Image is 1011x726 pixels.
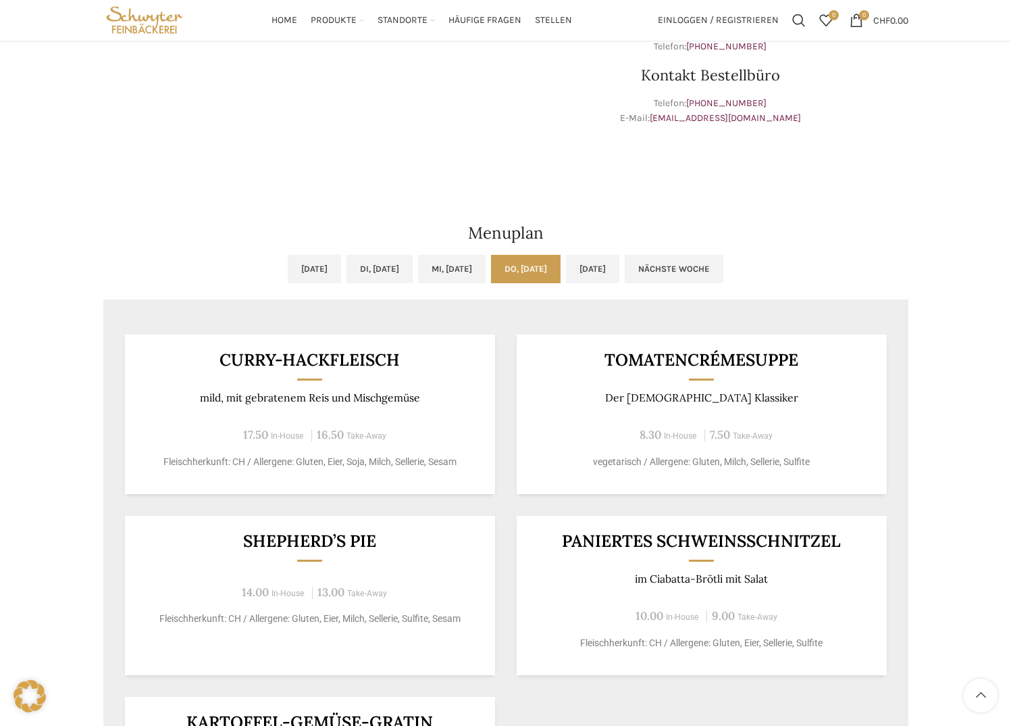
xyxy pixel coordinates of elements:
[664,431,697,441] span: In-House
[141,533,478,550] h3: Shepherd’s Pie
[513,96,908,126] p: Telefon: E-Mail:
[843,7,915,34] a: 0 CHF0.00
[346,431,386,441] span: Take-Away
[666,612,699,622] span: In-House
[712,608,735,623] span: 9.00
[242,585,269,600] span: 14.00
[103,14,186,25] a: Site logo
[311,7,364,34] a: Produkte
[243,427,268,442] span: 17.50
[271,589,305,598] span: In-House
[533,636,870,650] p: Fleischherkunft: CH / Allergene: Gluten, Eier, Sellerie, Sulfite
[533,352,870,368] h3: Tomatencrémesuppe
[658,16,779,25] span: Einloggen / Registrieren
[733,431,773,441] span: Take-Away
[288,255,341,283] a: [DATE]
[636,608,663,623] span: 10.00
[650,112,801,124] a: [EMAIL_ADDRESS][DOMAIN_NAME]
[448,14,521,27] span: Häufige Fragen
[491,255,561,283] a: Do, [DATE]
[311,14,357,27] span: Produkte
[710,427,730,442] span: 7.50
[873,14,890,26] span: CHF
[317,427,344,442] span: 16.50
[141,391,478,404] p: mild, mit gebratenem Reis und Mischgemüse
[964,679,997,712] a: Scroll to top button
[533,533,870,550] h3: Paniertes Schweinsschnitzel
[347,589,387,598] span: Take-Away
[418,255,486,283] a: Mi, [DATE]
[535,14,572,27] span: Stellen
[533,573,870,585] p: im Ciabatta-Brötli mit Salat
[829,10,839,20] span: 0
[625,255,723,283] a: Nächste Woche
[271,431,304,441] span: In-House
[785,7,812,34] a: Suchen
[737,612,777,622] span: Take-Away
[448,7,521,34] a: Häufige Fragen
[812,7,839,34] a: 0
[651,7,785,34] a: Einloggen / Registrieren
[378,7,435,34] a: Standorte
[346,255,413,283] a: Di, [DATE]
[271,7,297,34] a: Home
[812,7,839,34] div: Meine Wunschliste
[533,391,870,404] p: Der [DEMOGRAPHIC_DATA] Klassiker
[686,41,767,52] a: [PHONE_NUMBER]
[271,14,297,27] span: Home
[566,255,619,283] a: [DATE]
[141,352,478,368] h3: Curry-Hackfleisch
[317,585,344,600] span: 13.00
[103,225,908,241] h2: Menuplan
[513,68,908,82] h3: Kontakt Bestellbüro
[686,97,767,109] a: [PHONE_NUMBER]
[535,7,572,34] a: Stellen
[859,10,869,20] span: 0
[378,14,427,27] span: Standorte
[141,612,478,626] p: Fleischherkunft: CH / Allergene: Gluten, Eier, Milch, Sellerie, Sulfite, Sesam
[192,7,650,34] div: Main navigation
[533,455,870,469] p: vegetarisch / Allergene: Gluten, Milch, Sellerie, Sulfite
[141,455,478,469] p: Fleischherkunft: CH / Allergene: Gluten, Eier, Soja, Milch, Sellerie, Sesam
[640,427,661,442] span: 8.30
[873,14,908,26] bdi: 0.00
